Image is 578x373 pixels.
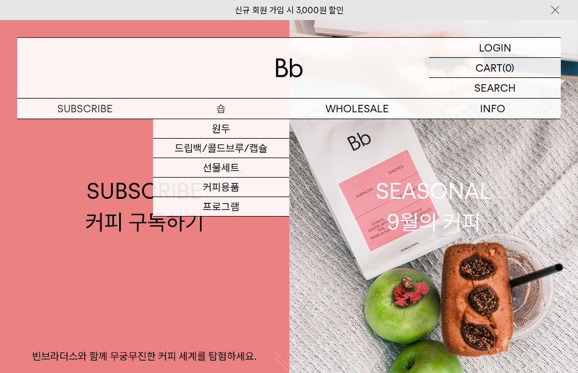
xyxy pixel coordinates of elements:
a: 선물세트 [153,158,289,178]
div: SUBSCRIBE 커피 구독하기 [85,176,204,237]
p: (0) [502,58,514,77]
a: 커피용품 [153,178,289,197]
p: SEARCH [474,78,516,98]
p: CART [475,58,502,77]
p: INFO [425,99,561,119]
a: LOGIN [429,38,561,58]
a: 원두 [153,119,289,139]
p: WHOLESALE [289,99,425,119]
a: 드립백/콜드브루/캡슐 [153,139,289,158]
div: SEASONAL 9월의 커피 [376,176,492,237]
a: SUBSCRIBE [17,99,153,119]
img: 로고 [276,58,303,77]
p: LOGIN [479,38,512,57]
a: 신규 회원 가입 시 3,000원 할인 [235,5,344,15]
a: 프로그램 [153,197,289,217]
a: CART (0) [429,58,561,78]
a: 숍 [153,99,289,119]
